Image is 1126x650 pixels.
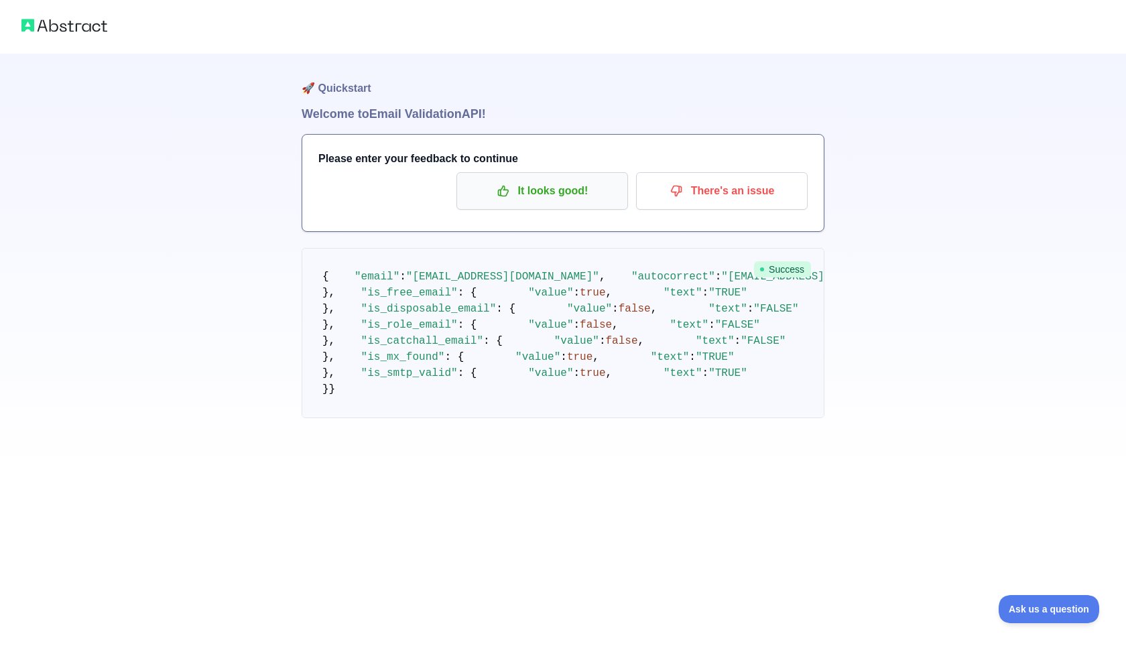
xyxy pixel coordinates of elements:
[708,367,747,379] span: "TRUE"
[612,319,619,331] span: ,
[708,303,747,315] span: "text"
[466,180,618,202] p: It looks good!
[302,54,824,105] h1: 🚀 Quickstart
[580,287,605,299] span: true
[361,303,497,315] span: "is_disposable_email"
[361,335,483,347] span: "is_catchall_email"
[406,271,599,283] span: "[EMAIL_ADDRESS][DOMAIN_NAME]"
[456,172,628,210] button: It looks good!
[515,351,560,363] span: "value"
[361,367,458,379] span: "is_smtp_valid"
[612,303,619,315] span: :
[702,367,709,379] span: :
[619,303,651,315] span: false
[664,287,702,299] span: "text"
[573,287,580,299] span: :
[708,287,747,299] span: "TRUE"
[361,287,458,299] span: "is_free_email"
[573,367,580,379] span: :
[708,319,715,331] span: :
[355,271,399,283] span: "email"
[361,319,458,331] span: "is_role_email"
[754,261,811,277] span: Success
[528,287,573,299] span: "value"
[483,335,503,347] span: : {
[599,271,606,283] span: ,
[999,595,1099,623] iframe: Toggle Customer Support
[606,367,613,379] span: ,
[592,351,599,363] span: ,
[735,335,741,347] span: :
[606,287,613,299] span: ,
[696,335,735,347] span: "text"
[21,16,107,35] img: Abstract logo
[580,367,605,379] span: true
[580,319,612,331] span: false
[646,180,798,202] p: There's an issue
[664,367,702,379] span: "text"
[741,335,786,347] span: "FALSE"
[670,319,709,331] span: "text"
[753,303,798,315] span: "FALSE"
[573,319,580,331] span: :
[599,335,606,347] span: :
[636,172,808,210] button: There's an issue
[554,335,599,347] span: "value"
[651,351,690,363] span: "text"
[302,105,824,123] h1: Welcome to Email Validation API!
[361,351,445,363] span: "is_mx_found"
[567,303,612,315] span: "value"
[528,319,573,331] span: "value"
[496,303,515,315] span: : {
[458,319,477,331] span: : {
[567,351,592,363] span: true
[696,351,735,363] span: "TRUE"
[458,367,477,379] span: : {
[399,271,406,283] span: :
[689,351,696,363] span: :
[651,303,658,315] span: ,
[606,335,638,347] span: false
[702,287,709,299] span: :
[322,271,329,283] span: {
[560,351,567,363] span: :
[458,287,477,299] span: : {
[638,335,645,347] span: ,
[631,271,715,283] span: "autocorrect"
[715,271,722,283] span: :
[318,151,808,167] h3: Please enter your feedback to continue
[715,319,760,331] span: "FALSE"
[528,367,573,379] span: "value"
[721,271,914,283] span: "[EMAIL_ADDRESS][DOMAIN_NAME]"
[444,351,464,363] span: : {
[747,303,754,315] span: :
